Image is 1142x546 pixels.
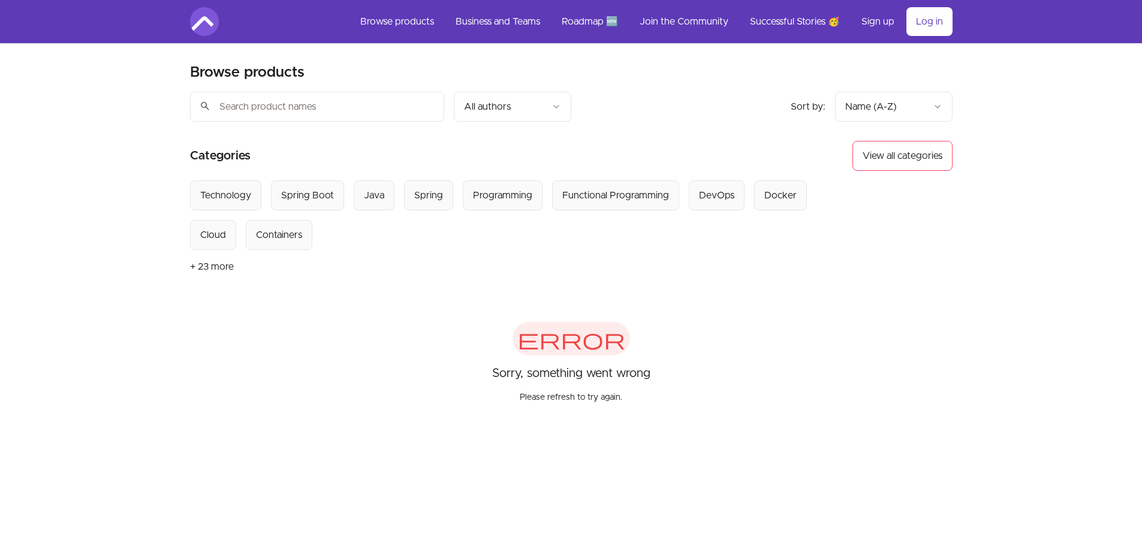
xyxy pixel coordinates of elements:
[513,322,630,355] span: error
[414,188,443,203] div: Spring
[562,188,669,203] div: Functional Programming
[190,250,234,283] button: + 23 more
[699,188,734,203] div: DevOps
[281,188,334,203] div: Spring Boot
[351,7,444,36] a: Browse products
[552,7,628,36] a: Roadmap 🆕
[852,141,953,171] button: View all categories
[852,7,904,36] a: Sign up
[791,102,825,111] span: Sort by:
[364,188,384,203] div: Java
[446,7,550,36] a: Business and Teams
[835,92,953,122] button: Product sort options
[190,63,305,82] h2: Browse products
[630,7,738,36] a: Join the Community
[473,188,532,203] div: Programming
[740,7,849,36] a: Successful Stories 🥳
[256,228,302,242] div: Containers
[454,92,571,122] button: Filter by author
[764,188,797,203] div: Docker
[200,98,210,114] span: search
[906,7,953,36] a: Log in
[200,228,226,242] div: Cloud
[190,141,251,171] h2: Categories
[492,365,650,382] p: Sorry, something went wrong
[190,7,219,36] img: Amigoscode logo
[520,382,622,403] p: Please refresh to try again.
[200,188,251,203] div: Technology
[351,7,953,36] nav: Main
[190,92,444,122] input: Search product names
